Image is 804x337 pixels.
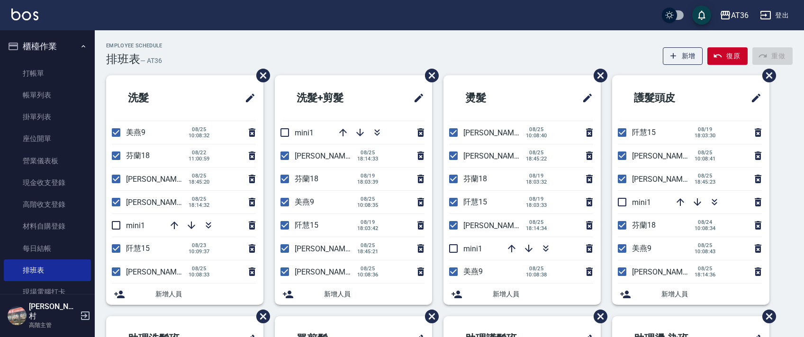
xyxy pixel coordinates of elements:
[4,259,91,281] a: 排班表
[526,196,547,202] span: 08/19
[418,62,440,89] span: 刪除班表
[126,221,145,230] span: mini1
[463,267,483,276] span: 美燕9
[357,219,379,225] span: 08/19
[632,128,656,137] span: 阡慧15
[249,62,271,89] span: 刪除班表
[695,133,716,139] span: 18:03:30
[612,284,769,305] div: 新增人員
[357,173,379,179] span: 08/19
[695,179,716,185] span: 18:45:23
[189,266,210,272] span: 08/25
[189,202,210,208] span: 18:14:32
[526,266,547,272] span: 08/25
[189,248,210,255] span: 10:09:37
[4,194,91,215] a: 高階收支登錄
[4,84,91,106] a: 帳單列表
[126,175,191,184] span: [PERSON_NAME]11
[526,156,547,162] span: 18:45:22
[695,272,716,278] span: 18:14:36
[357,248,379,255] span: 18:45:21
[632,244,651,253] span: 美燕9
[745,87,762,109] span: 修改班表的標題
[632,151,693,160] span: [PERSON_NAME]6
[4,106,91,128] a: 掛單列表
[140,56,162,66] h6: — AT36
[126,244,150,253] span: 阡慧15
[463,197,487,206] span: 阡慧15
[357,179,379,185] span: 18:03:39
[695,266,716,272] span: 08/25
[632,175,697,184] span: [PERSON_NAME]11
[11,9,38,20] img: Logo
[4,281,91,303] a: 現場電腦打卡
[295,267,356,276] span: [PERSON_NAME]6
[756,7,793,24] button: 登出
[189,242,210,248] span: 08/23
[695,126,716,133] span: 08/19
[275,284,432,305] div: 新增人員
[663,47,703,65] button: 新增
[707,47,748,65] button: 復原
[587,62,609,89] span: 刪除班表
[463,221,529,230] span: [PERSON_NAME]16
[526,272,547,278] span: 10:08:38
[695,156,716,162] span: 10:08:41
[295,174,318,183] span: 芬蘭18
[29,302,77,321] h5: [PERSON_NAME]村
[357,150,379,156] span: 08/25
[106,43,163,49] h2: Employee Schedule
[357,156,379,162] span: 18:14:33
[189,126,210,133] span: 08/25
[295,151,360,160] span: [PERSON_NAME]16
[126,151,150,160] span: 芬蘭18
[463,174,487,183] span: 芬蘭18
[239,87,256,109] span: 修改班表的標題
[493,289,593,299] span: 新增人員
[632,198,651,207] span: mini1
[189,156,210,162] span: 11:00:59
[4,172,91,194] a: 現金收支登錄
[526,126,547,133] span: 08/25
[443,284,601,305] div: 新增人員
[189,173,210,179] span: 08/25
[526,179,547,185] span: 18:03:32
[189,179,210,185] span: 18:45:20
[755,302,777,330] span: 刪除班表
[695,248,716,255] span: 10:08:43
[4,34,91,59] button: 櫃檯作業
[295,197,314,206] span: 美燕9
[4,215,91,237] a: 材料自購登錄
[155,289,256,299] span: 新增人員
[661,289,762,299] span: 新增人員
[526,219,547,225] span: 08/25
[295,128,314,137] span: mini1
[189,150,210,156] span: 08/22
[463,151,529,160] span: [PERSON_NAME]11
[407,87,425,109] span: 修改班表的標題
[29,321,77,329] p: 高階主管
[632,221,656,230] span: 芬蘭18
[576,87,593,109] span: 修改班表的標題
[295,221,318,230] span: 阡慧15
[4,62,91,84] a: 打帳單
[463,128,524,137] span: [PERSON_NAME]6
[249,302,271,330] span: 刪除班表
[357,272,379,278] span: 10:08:36
[189,133,210,139] span: 10:08:32
[695,219,716,225] span: 08/24
[4,128,91,150] a: 座位開單
[695,173,716,179] span: 08/25
[526,225,547,231] span: 18:14:34
[695,242,716,248] span: 08/25
[692,6,711,25] button: save
[716,6,752,25] button: AT36
[526,150,547,156] span: 08/25
[526,173,547,179] span: 08/19
[620,81,717,115] h2: 護髮頭皮
[282,81,382,115] h2: 洗髮+剪髮
[126,267,187,276] span: [PERSON_NAME]6
[295,244,360,253] span: [PERSON_NAME]11
[587,302,609,330] span: 刪除班表
[632,267,697,276] span: [PERSON_NAME]16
